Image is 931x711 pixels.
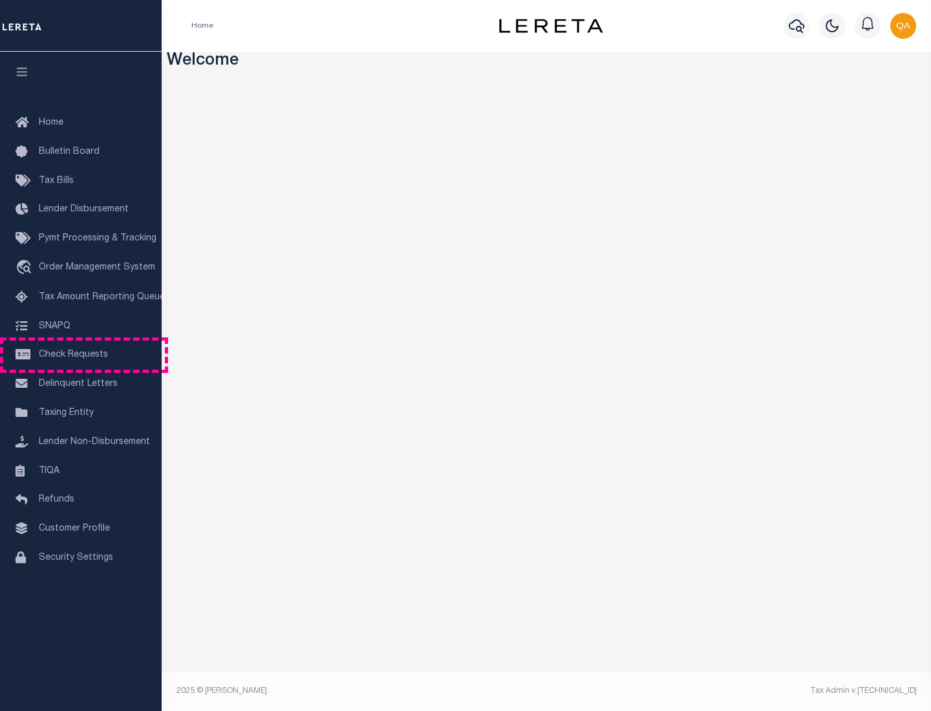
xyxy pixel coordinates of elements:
[16,260,36,277] i: travel_explore
[39,293,165,302] span: Tax Amount Reporting Queue
[39,379,118,388] span: Delinquent Letters
[39,263,155,272] span: Order Management System
[167,685,547,697] div: 2025 © [PERSON_NAME].
[39,234,156,243] span: Pymt Processing & Tracking
[39,147,100,156] span: Bulletin Board
[39,495,74,504] span: Refunds
[39,466,59,475] span: TIQA
[39,176,74,186] span: Tax Bills
[556,685,917,697] div: Tax Admin v.[TECHNICAL_ID]
[39,524,110,533] span: Customer Profile
[39,350,108,359] span: Check Requests
[167,52,926,72] h3: Welcome
[890,13,916,39] img: svg+xml;base64,PHN2ZyB4bWxucz0iaHR0cDovL3d3dy53My5vcmcvMjAwMC9zdmciIHBvaW50ZXItZXZlbnRzPSJub25lIi...
[39,118,63,127] span: Home
[39,321,70,330] span: SNAPQ
[499,19,603,33] img: logo-dark.svg
[39,205,129,214] span: Lender Disbursement
[39,553,113,562] span: Security Settings
[39,438,150,447] span: Lender Non-Disbursement
[39,409,94,418] span: Taxing Entity
[191,20,213,32] li: Home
